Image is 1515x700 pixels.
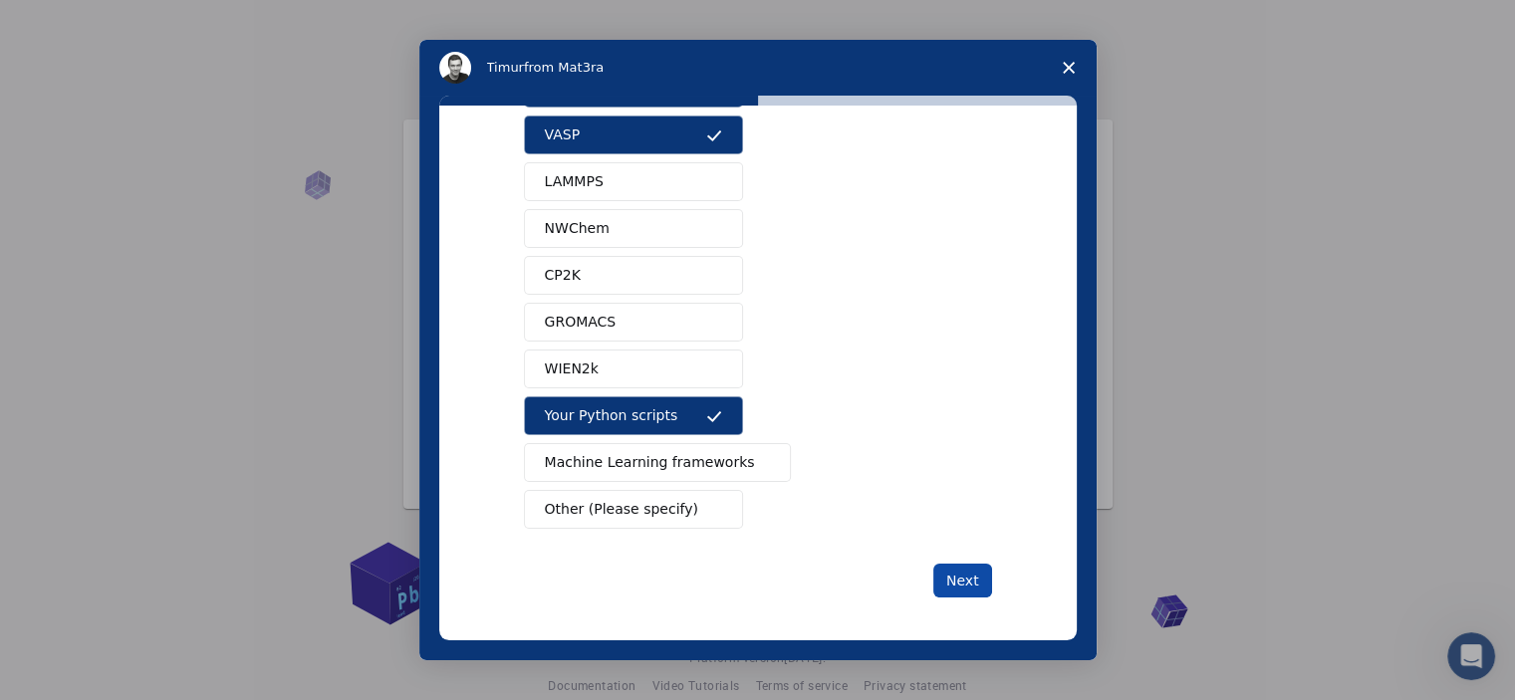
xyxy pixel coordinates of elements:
button: CP2K [524,256,743,295]
span: GROMACS [545,312,617,333]
span: Machine Learning frameworks [545,452,755,473]
button: WIEN2k [524,350,743,388]
span: WIEN2k [545,358,599,379]
span: VASP [545,124,581,145]
button: Machine Learning frameworks [524,443,792,482]
button: LAMMPS [524,162,743,201]
span: NWChem [545,218,610,239]
button: Other (Please specify) [524,490,743,529]
span: Other (Please specify) [545,499,698,520]
img: Profile image for Timur [439,52,471,84]
span: CP2K [545,265,581,286]
button: NWChem [524,209,743,248]
button: Next [933,564,992,597]
span: Close survey [1041,40,1097,96]
span: from Mat3ra [524,60,604,75]
span: Timur [487,60,524,75]
button: GROMACS [524,303,743,342]
button: Your Python scripts [524,396,743,435]
button: VASP [524,116,743,154]
span: LAMMPS [545,171,604,192]
span: Your Python scripts [545,405,678,426]
span: Support [40,14,112,32]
